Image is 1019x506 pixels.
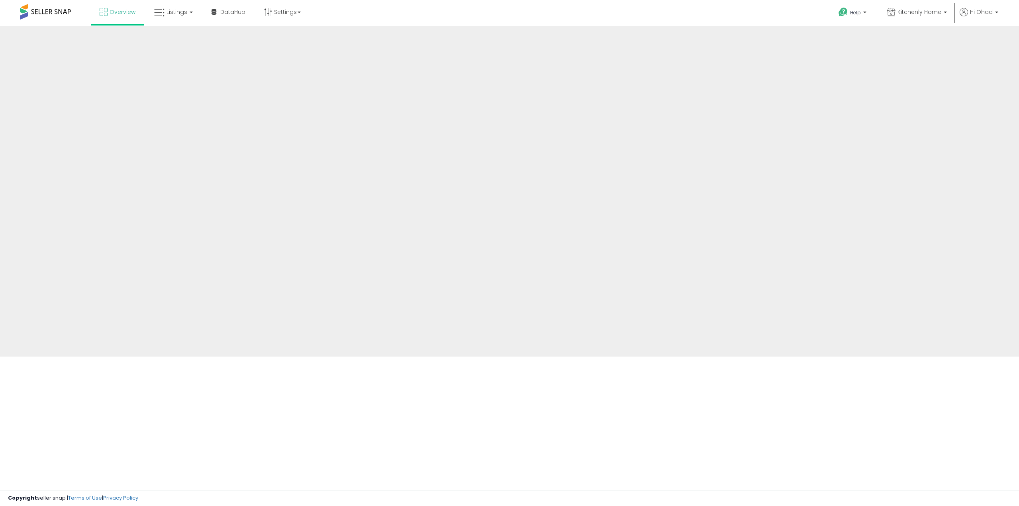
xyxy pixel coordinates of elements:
a: Hi Ohad [960,8,998,26]
span: Help [850,9,861,16]
a: Help [832,1,874,26]
span: DataHub [220,8,245,16]
i: Get Help [838,7,848,17]
span: Overview [110,8,135,16]
span: Listings [167,8,187,16]
span: Hi Ohad [970,8,993,16]
span: Kitchenly Home [898,8,941,16]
